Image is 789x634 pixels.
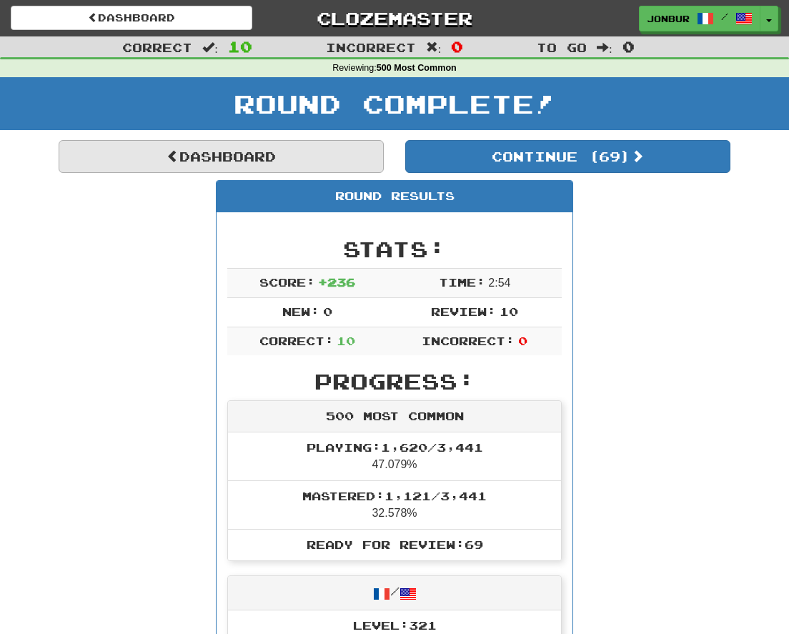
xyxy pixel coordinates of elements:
[227,237,562,261] h2: Stats:
[439,275,485,289] span: Time:
[122,40,192,54] span: Correct
[353,618,437,632] span: Level: 321
[5,89,784,118] h1: Round Complete!
[518,334,527,347] span: 0
[639,6,760,31] a: jonbur /
[228,432,561,481] li: 47.079%
[228,576,561,610] div: /
[451,38,463,55] span: 0
[426,41,442,54] span: :
[537,40,587,54] span: To go
[323,304,332,318] span: 0
[202,41,218,54] span: :
[282,304,319,318] span: New:
[259,275,315,289] span: Score:
[326,40,416,54] span: Incorrect
[422,334,515,347] span: Incorrect:
[227,370,562,393] h2: Progress:
[721,11,728,21] span: /
[647,12,690,25] span: jonbur
[307,440,483,454] span: Playing: 1,620 / 3,441
[488,277,510,289] span: 2 : 54
[228,38,252,55] span: 10
[274,6,515,31] a: Clozemaster
[318,275,355,289] span: + 236
[597,41,612,54] span: :
[302,489,487,502] span: Mastered: 1,121 / 3,441
[405,140,730,173] button: Continue (69)
[307,538,483,551] span: Ready for Review: 69
[217,181,572,212] div: Round Results
[337,334,355,347] span: 10
[59,140,384,173] a: Dashboard
[228,401,561,432] div: 500 Most Common
[228,480,561,530] li: 32.578%
[431,304,496,318] span: Review:
[622,38,635,55] span: 0
[11,6,252,30] a: Dashboard
[259,334,334,347] span: Correct:
[377,63,457,73] strong: 500 Most Common
[500,304,518,318] span: 10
